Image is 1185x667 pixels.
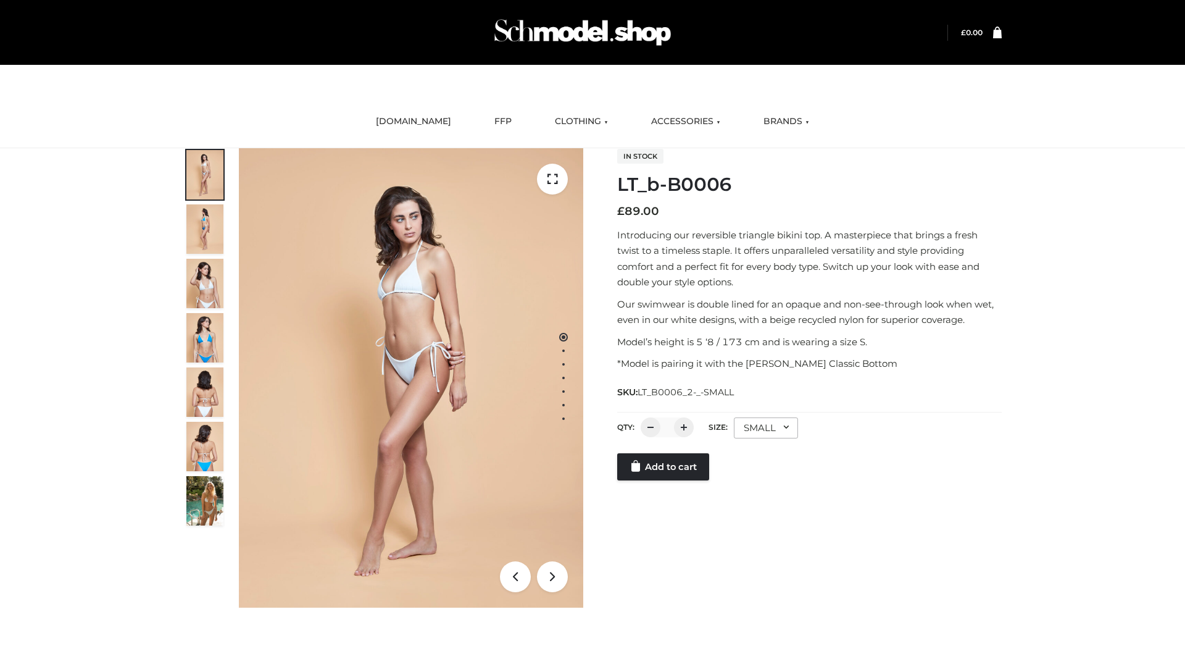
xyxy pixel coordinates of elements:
img: ArielClassicBikiniTop_CloudNine_AzureSky_OW114ECO_7-scaled.jpg [186,367,223,417]
a: [DOMAIN_NAME] [367,108,460,135]
img: ArielClassicBikiniTop_CloudNine_AzureSky_OW114ECO_4-scaled.jpg [186,313,223,363]
span: In stock [617,149,663,164]
img: ArielClassicBikiniTop_CloudNine_AzureSky_OW114ECO_2-scaled.jpg [186,204,223,254]
img: ArielClassicBikiniTop_CloudNine_AzureSky_OW114ECO_1-scaled.jpg [186,150,223,199]
bdi: 0.00 [961,28,983,37]
a: BRANDS [754,108,818,135]
label: QTY: [617,422,634,432]
p: *Model is pairing it with the [PERSON_NAME] Classic Bottom [617,356,1002,372]
label: Size: [709,422,728,432]
a: Add to cart [617,453,709,480]
img: ArielClassicBikiniTop_CloudNine_AzureSky_OW114ECO_3-scaled.jpg [186,259,223,308]
span: £ [617,204,625,218]
img: ArielClassicBikiniTop_CloudNine_AzureSky_OW114ECO_8-scaled.jpg [186,422,223,471]
img: Schmodel Admin 964 [490,8,675,57]
p: Introducing our reversible triangle bikini top. A masterpiece that brings a fresh twist to a time... [617,227,1002,290]
p: Our swimwear is double lined for an opaque and non-see-through look when wet, even in our white d... [617,296,1002,328]
bdi: 89.00 [617,204,659,218]
h1: LT_b-B0006 [617,174,1002,196]
img: Arieltop_CloudNine_AzureSky2.jpg [186,476,223,526]
a: £0.00 [961,28,983,37]
div: SMALL [734,417,798,438]
span: £ [961,28,966,37]
a: FFP [485,108,521,135]
span: SKU: [617,385,735,400]
a: CLOTHING [546,108,617,135]
a: ACCESSORIES [642,108,730,135]
p: Model’s height is 5 ‘8 / 173 cm and is wearing a size S. [617,334,1002,350]
span: LT_B0006_2-_-SMALL [638,387,734,398]
img: ArielClassicBikiniTop_CloudNine_AzureSky_OW114ECO_1 [239,148,583,608]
